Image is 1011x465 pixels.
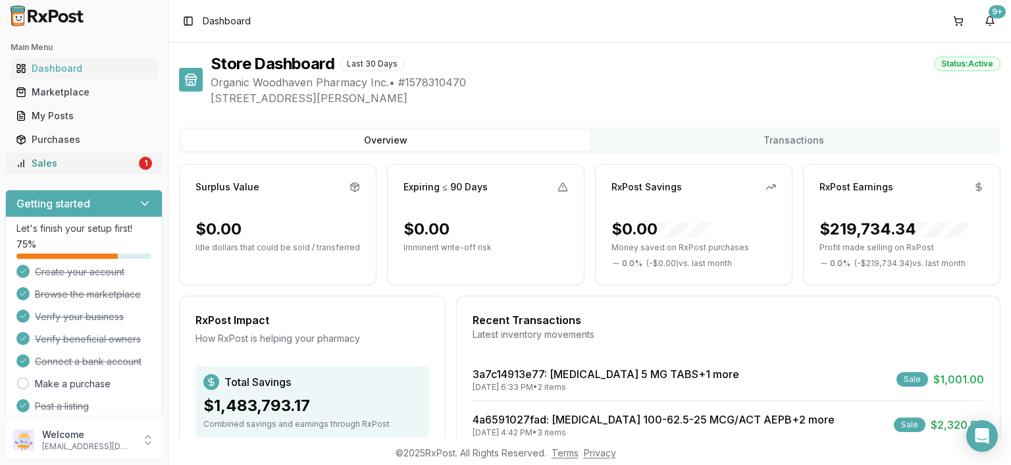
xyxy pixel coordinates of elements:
div: $0.00 [611,219,710,240]
span: ( - $0.00 ) vs. last month [646,258,732,269]
div: [DATE] 6:33 PM • 2 items [473,382,739,393]
div: $219,734.34 [819,219,969,240]
div: 9+ [989,5,1006,18]
button: Marketplace [5,82,163,103]
div: RxPost Earnings [819,180,893,194]
span: 0.0 % [830,258,850,269]
a: Dashboard [11,57,157,80]
span: 75 % [16,238,36,251]
a: Purchases [11,128,157,151]
span: $2,320.50 [931,417,984,433]
div: Open Intercom Messenger [966,420,998,452]
span: Connect a bank account [35,355,142,368]
div: $0.00 [195,219,242,240]
div: [DATE] 4:42 PM • 3 items [473,427,835,438]
div: Dashboard [16,62,152,75]
p: Imminent write-off risk [403,242,568,253]
button: Sales1 [5,153,163,174]
a: Terms [552,447,579,458]
div: $0.00 [403,219,450,240]
div: RxPost Savings [611,180,682,194]
p: Money saved on RxPost purchases [611,242,776,253]
div: 1 [139,157,152,170]
p: Idle dollars that could be sold / transferred [195,242,360,253]
span: [STREET_ADDRESS][PERSON_NAME] [211,90,1000,106]
a: 3a7c14913e77: [MEDICAL_DATA] 5 MG TABS+1 more [473,368,739,381]
h2: Main Menu [11,42,157,53]
div: Last 30 Days [340,57,405,71]
div: Marketplace [16,86,152,99]
span: Verify beneficial owners [35,333,141,346]
a: Sales1 [11,151,157,175]
button: My Posts [5,105,163,126]
button: Dashboard [5,58,163,79]
span: Total Savings [224,374,291,390]
div: How RxPost is helping your pharmacy [195,332,429,345]
p: Let's finish your setup first! [16,222,151,235]
button: Transactions [590,130,998,151]
button: 9+ [979,11,1000,32]
img: User avatar [13,429,34,451]
nav: breadcrumb [203,14,251,28]
span: Verify your business [35,310,124,323]
span: Dashboard [203,14,251,28]
span: ( - $219,734.34 ) vs. last month [854,258,966,269]
span: 0.0 % [622,258,642,269]
div: $1,483,793.17 [203,395,421,416]
span: Browse the marketplace [35,288,141,301]
div: Sales [16,157,136,170]
div: Purchases [16,133,152,146]
span: $1,001.00 [933,371,984,387]
div: Latest inventory movements [473,328,984,341]
div: RxPost Impact [195,312,429,328]
img: RxPost Logo [5,5,90,26]
div: Status: Active [934,57,1000,71]
p: Profit made selling on RxPost [819,242,984,253]
a: My Posts [11,104,157,128]
a: Marketplace [11,80,157,104]
div: Sale [894,418,925,432]
p: Welcome [42,428,134,441]
span: Create your account [35,265,124,279]
button: Overview [182,130,590,151]
div: Surplus Value [195,180,259,194]
div: My Posts [16,109,152,123]
h1: Store Dashboard [211,53,334,74]
div: Recent Transactions [473,312,984,328]
span: Post a listing [35,400,89,413]
div: Expiring ≤ 90 Days [403,180,488,194]
span: Organic Woodhaven Pharmacy Inc. • # 1578310470 [211,74,1000,90]
div: Sale [896,372,928,387]
div: Combined savings and earnings through RxPost [203,419,421,429]
h3: Getting started [16,196,90,211]
p: [EMAIL_ADDRESS][DOMAIN_NAME] [42,441,134,452]
button: Purchases [5,129,163,150]
a: Make a purchase [35,377,111,391]
a: 4a6591027fad: [MEDICAL_DATA] 100-62.5-25 MCG/ACT AEPB+2 more [473,413,835,426]
a: Privacy [584,447,616,458]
